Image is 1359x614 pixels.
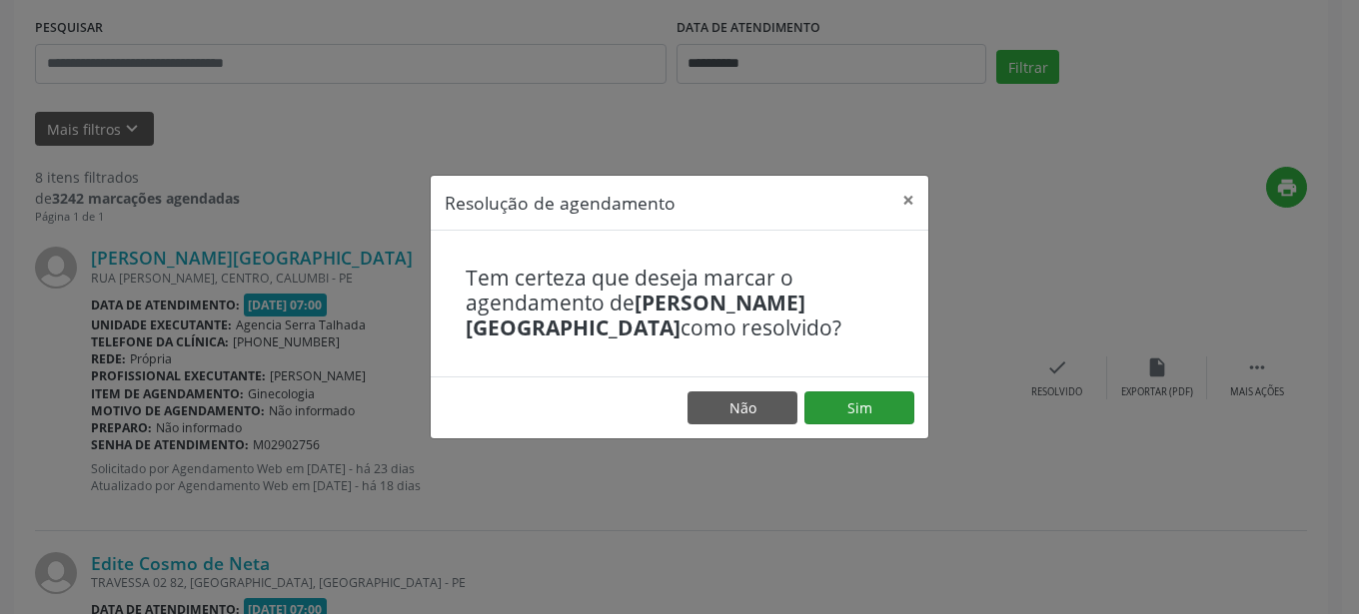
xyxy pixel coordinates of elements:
button: Não [687,391,797,425]
h5: Resolução de agendamento [445,190,676,216]
button: Close [888,176,928,225]
h4: Tem certeza que deseja marcar o agendamento de como resolvido? [466,266,893,341]
button: Sim [804,391,914,425]
b: [PERSON_NAME][GEOGRAPHIC_DATA] [466,289,805,341]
